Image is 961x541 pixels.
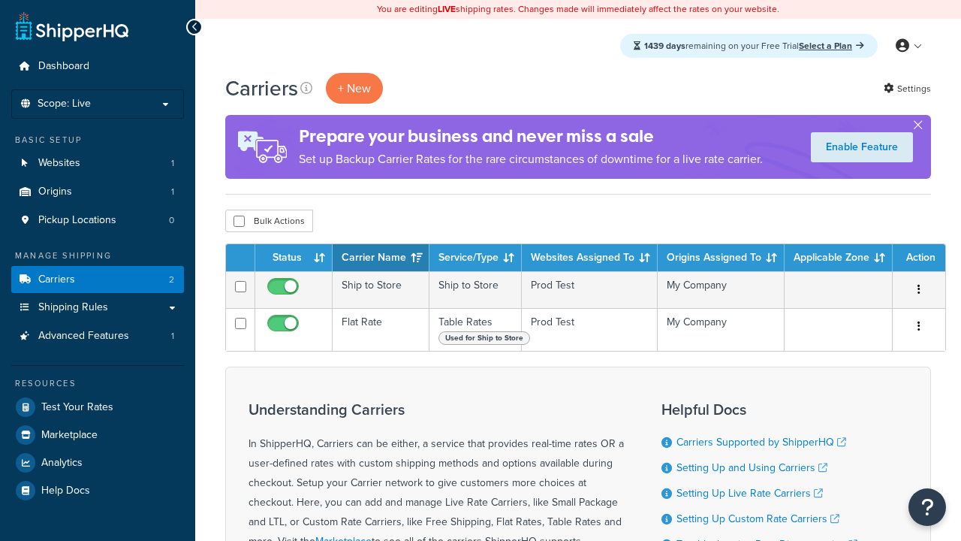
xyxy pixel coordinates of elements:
[249,401,624,418] h3: Understanding Carriers
[225,115,299,179] img: ad-rules-rateshop-fe6ec290ccb7230408bd80ed9643f0289d75e0ffd9eb532fc0e269fcd187b520.png
[326,73,383,104] button: + New
[299,149,763,170] p: Set up Backup Carrier Rates for the rare circumstances of downtime for a live rate carrier.
[11,249,184,262] div: Manage Shipping
[676,485,823,501] a: Setting Up Live Rate Carriers
[908,488,946,526] button: Open Resource Center
[884,78,931,99] a: Settings
[429,244,522,271] th: Service/Type: activate to sort column ascending
[41,485,90,497] span: Help Docs
[11,294,184,322] a: Shipping Rules
[299,124,763,149] h4: Prepare your business and never miss a sale
[658,244,785,271] th: Origins Assigned To: activate to sort column ascending
[11,178,184,206] li: Origins
[333,244,429,271] th: Carrier Name: activate to sort column ascending
[11,377,184,390] div: Resources
[11,150,184,177] li: Websites
[11,322,184,350] a: Advanced Features 1
[333,271,429,308] td: Ship to Store
[11,53,184,80] a: Dashboard
[169,274,174,286] span: 2
[11,266,184,294] li: Carriers
[38,301,108,314] span: Shipping Rules
[11,150,184,177] a: Websites 1
[11,134,184,147] div: Basic Setup
[11,477,184,504] a: Help Docs
[225,210,313,232] button: Bulk Actions
[225,74,298,103] h1: Carriers
[16,11,128,41] a: ShipperHQ Home
[785,244,893,271] th: Applicable Zone: activate to sort column ascending
[11,207,184,234] a: Pickup Locations 0
[799,39,864,53] a: Select a Plan
[438,2,456,16] b: LIVE
[171,330,174,343] span: 1
[38,98,91,110] span: Scope: Live
[644,39,685,53] strong: 1439 days
[255,244,333,271] th: Status: activate to sort column ascending
[171,157,174,170] span: 1
[676,460,827,476] a: Setting Up and Using Carriers
[893,244,945,271] th: Action
[676,434,846,450] a: Carriers Supported by ShipperHQ
[620,34,878,58] div: remaining on your Free Trial
[38,186,72,198] span: Origins
[333,308,429,351] td: Flat Rate
[171,186,174,198] span: 1
[661,401,857,418] h3: Helpful Docs
[522,244,658,271] th: Websites Assigned To: activate to sort column ascending
[11,394,184,421] a: Test Your Rates
[38,60,89,73] span: Dashboard
[41,401,113,414] span: Test Your Rates
[11,207,184,234] li: Pickup Locations
[522,308,658,351] td: Prod Test
[38,330,129,343] span: Advanced Features
[11,266,184,294] a: Carriers 2
[438,331,530,345] span: Used for Ship to Store
[11,322,184,350] li: Advanced Features
[11,422,184,449] a: Marketplace
[38,157,80,170] span: Websites
[522,271,658,308] td: Prod Test
[658,271,785,308] td: My Company
[11,449,184,476] a: Analytics
[811,132,913,162] a: Enable Feature
[38,214,116,227] span: Pickup Locations
[169,214,174,227] span: 0
[676,511,839,527] a: Setting Up Custom Rate Carriers
[429,308,522,351] td: Table Rates
[41,429,98,442] span: Marketplace
[38,274,75,286] span: Carriers
[429,271,522,308] td: Ship to Store
[11,178,184,206] a: Origins 1
[658,308,785,351] td: My Company
[41,457,83,470] span: Analytics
